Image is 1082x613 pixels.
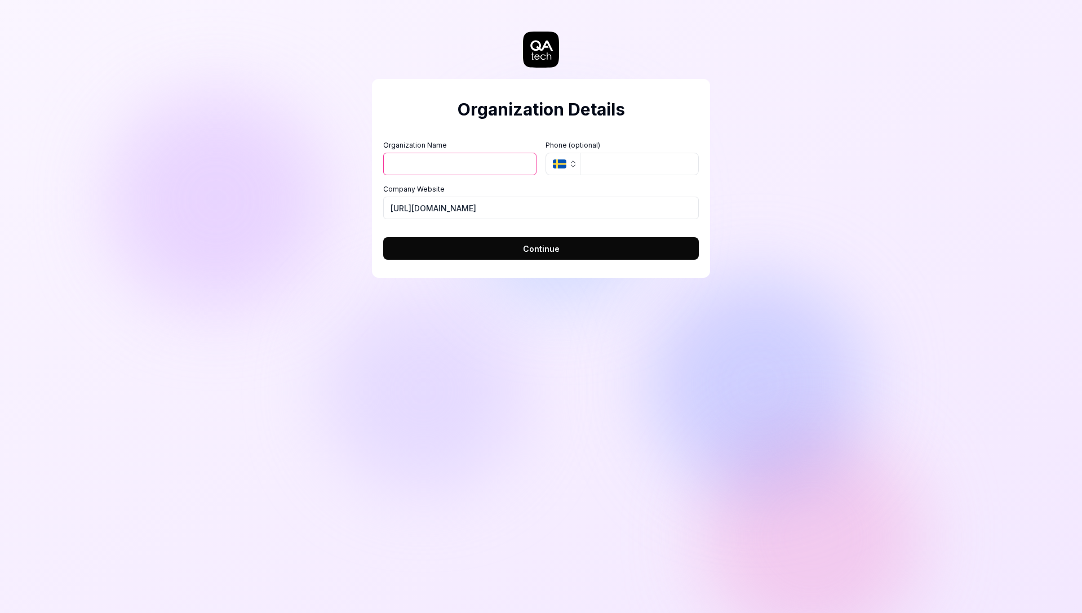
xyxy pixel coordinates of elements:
[546,140,699,150] label: Phone (optional)
[383,184,699,194] label: Company Website
[383,140,536,150] label: Organization Name
[523,243,560,255] span: Continue
[383,197,699,219] input: https://
[383,97,699,122] h2: Organization Details
[383,237,699,260] button: Continue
